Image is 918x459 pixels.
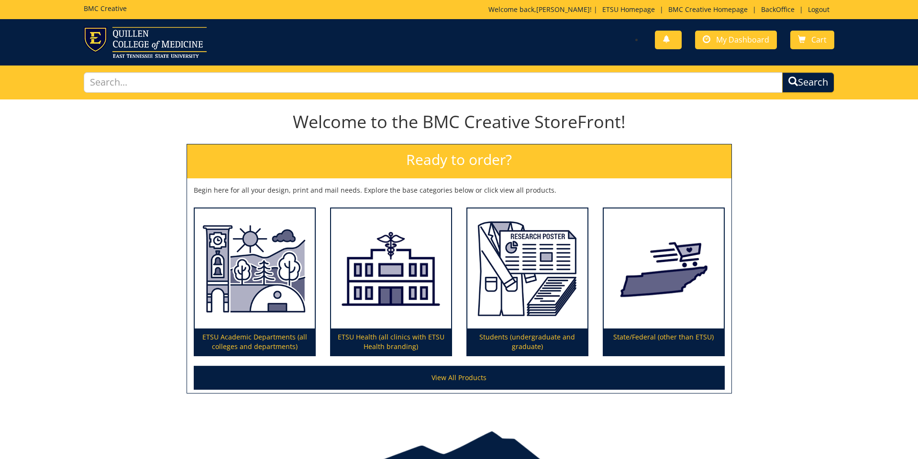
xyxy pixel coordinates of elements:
[716,34,769,45] span: My Dashboard
[187,144,731,178] h2: Ready to order?
[488,5,834,14] p: Welcome back, ! | | | |
[194,366,725,390] a: View All Products
[695,31,777,49] a: My Dashboard
[604,328,724,355] p: State/Federal (other than ETSU)
[187,112,732,131] h1: Welcome to the BMC Creative StoreFront!
[790,31,834,49] a: Cart
[811,34,827,45] span: Cart
[84,72,783,93] input: Search...
[467,208,587,355] a: Students (undergraduate and graduate)
[664,5,752,14] a: BMC Creative Homepage
[597,5,660,14] a: ETSU Homepage
[195,208,314,328] img: ETSU Academic Departments (all colleges and departments)
[536,5,590,14] a: [PERSON_NAME]
[195,328,315,355] p: ETSU Academic Departments (all colleges and departments)
[331,208,451,328] img: ETSU Health (all clinics with ETSU Health branding)
[84,5,127,12] h5: BMC Creative
[803,5,834,14] a: Logout
[782,72,834,93] button: Search
[84,27,207,58] img: ETSU logo
[194,186,725,195] p: Begin here for all your design, print and mail needs. Explore the base categories below or click ...
[604,208,724,355] a: State/Federal (other than ETSU)
[467,328,587,355] p: Students (undergraduate and graduate)
[604,208,724,328] img: State/Federal (other than ETSU)
[195,208,315,355] a: ETSU Academic Departments (all colleges and departments)
[331,208,451,355] a: ETSU Health (all clinics with ETSU Health branding)
[467,208,587,328] img: Students (undergraduate and graduate)
[756,5,799,14] a: BackOffice
[331,328,451,355] p: ETSU Health (all clinics with ETSU Health branding)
